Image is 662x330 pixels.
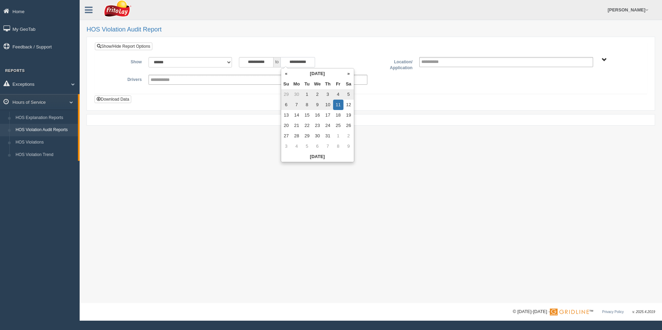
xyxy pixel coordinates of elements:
[343,120,354,131] td: 26
[550,309,589,315] img: Gridline
[274,57,280,67] span: to
[12,149,78,161] a: HOS Violation Trend
[333,100,343,110] td: 11
[292,110,302,120] td: 14
[333,110,343,120] td: 18
[12,136,78,149] a: HOS Violations
[100,75,145,83] label: Drivers
[343,110,354,120] td: 19
[633,310,655,314] span: v. 2025.4.2019
[312,141,323,152] td: 6
[312,79,323,89] th: We
[292,141,302,152] td: 4
[87,26,655,33] h2: HOS Violation Audit Report
[333,120,343,131] td: 25
[312,110,323,120] td: 16
[333,79,343,89] th: Fr
[292,120,302,131] td: 21
[371,57,416,71] label: Location/ Application
[302,89,312,100] td: 1
[312,100,323,110] td: 9
[302,110,312,120] td: 15
[302,100,312,110] td: 8
[281,68,292,79] th: «
[343,100,354,110] td: 12
[323,100,333,110] td: 10
[281,89,292,100] td: 29
[12,112,78,124] a: HOS Explanation Reports
[302,79,312,89] th: Tu
[281,79,292,89] th: Su
[312,120,323,131] td: 23
[513,308,655,315] div: © [DATE]-[DATE] - ™
[292,89,302,100] td: 30
[12,124,78,136] a: HOS Violation Audit Reports
[312,131,323,141] td: 30
[302,120,312,131] td: 22
[281,152,354,162] th: [DATE]
[292,100,302,110] td: 7
[100,57,145,65] label: Show
[292,131,302,141] td: 28
[602,310,624,314] a: Privacy Policy
[333,89,343,100] td: 4
[333,131,343,141] td: 1
[312,89,323,100] td: 2
[281,131,292,141] td: 27
[302,131,312,141] td: 29
[323,141,333,152] td: 7
[95,95,131,103] button: Download Data
[343,141,354,152] td: 9
[281,100,292,110] td: 6
[292,79,302,89] th: Mo
[95,43,152,50] a: Show/Hide Report Options
[323,131,333,141] td: 31
[343,131,354,141] td: 2
[281,110,292,120] td: 13
[323,89,333,100] td: 3
[281,141,292,152] td: 3
[323,120,333,131] td: 24
[343,79,354,89] th: Sa
[302,141,312,152] td: 5
[323,79,333,89] th: Th
[333,141,343,152] td: 8
[292,68,343,79] th: [DATE]
[281,120,292,131] td: 20
[323,110,333,120] td: 17
[343,68,354,79] th: »
[343,89,354,100] td: 5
